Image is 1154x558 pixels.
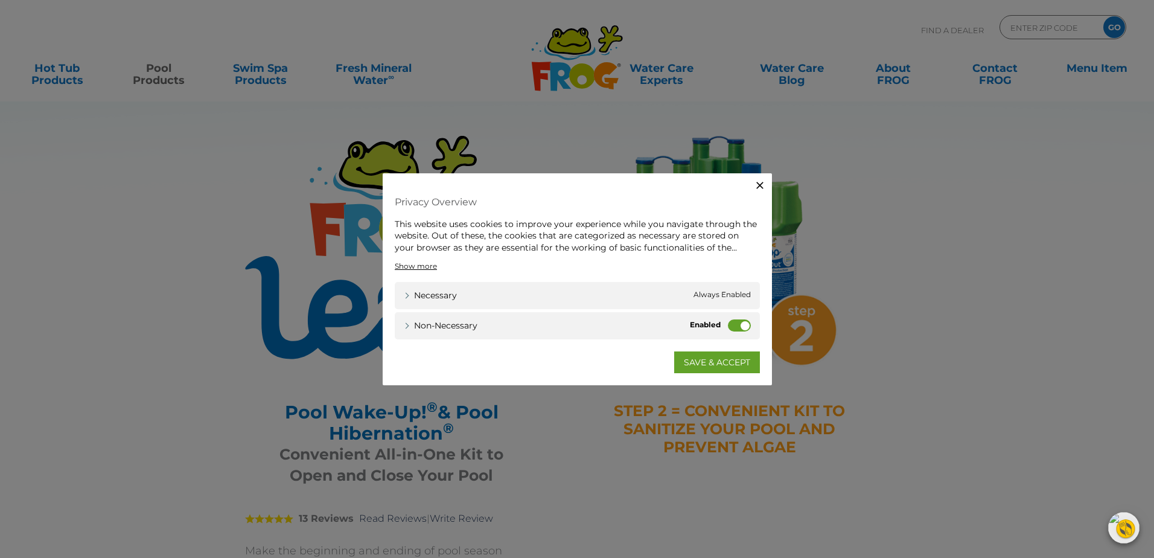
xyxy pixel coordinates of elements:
[693,289,751,302] span: Always Enabled
[395,218,760,254] div: This website uses cookies to improve your experience while you navigate through the website. Out ...
[404,289,457,302] a: Necessary
[404,319,477,332] a: Non-necessary
[1108,512,1140,544] img: openIcon
[395,261,437,272] a: Show more
[674,351,760,373] a: SAVE & ACCEPT
[395,191,760,212] h4: Privacy Overview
